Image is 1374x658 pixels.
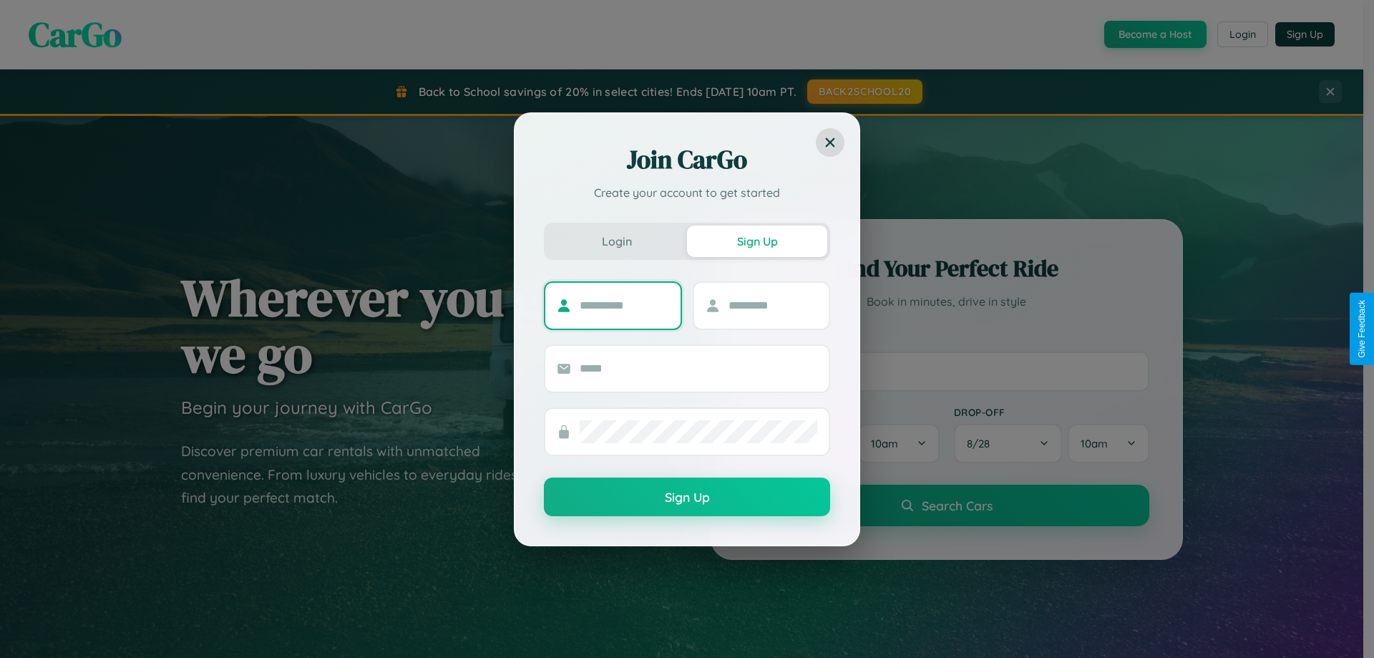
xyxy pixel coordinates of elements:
[687,226,827,257] button: Sign Up
[1357,300,1367,358] div: Give Feedback
[544,478,830,516] button: Sign Up
[547,226,687,257] button: Login
[544,142,830,177] h2: Join CarGo
[544,184,830,201] p: Create your account to get started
